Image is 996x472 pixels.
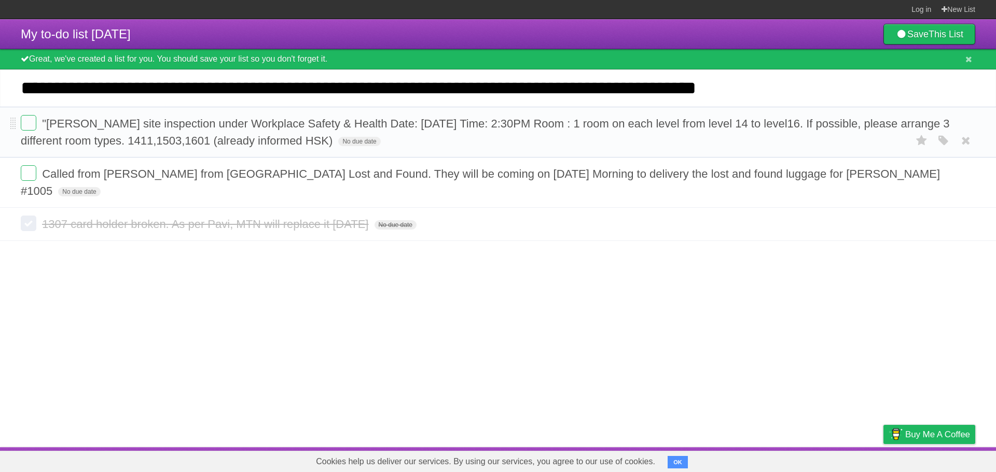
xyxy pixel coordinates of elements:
a: Terms [835,450,857,469]
span: Cookies help us deliver our services. By using our services, you agree to our use of cookies. [306,451,666,472]
a: Buy me a coffee [883,425,975,444]
span: Buy me a coffee [905,425,970,444]
b: This List [929,29,963,39]
a: About [745,450,767,469]
label: Star task [912,132,932,149]
button: OK [668,456,688,468]
img: Buy me a coffee [889,425,903,443]
a: Suggest a feature [910,450,975,469]
a: SaveThis List [883,24,975,45]
span: No due date [338,137,380,146]
span: No due date [58,187,100,196]
label: Done [21,216,36,231]
a: Developers [780,450,822,469]
span: "[PERSON_NAME] site inspection under Workplace Safety & Health Date: [DATE] Time: 2:30PM Room : 1... [21,117,950,147]
a: Privacy [870,450,897,469]
span: My to-do list [DATE] [21,27,131,41]
label: Done [21,165,36,181]
span: Called from [PERSON_NAME] from [GEOGRAPHIC_DATA] Lost and Found. They will be coming on [DATE] Mo... [21,167,940,197]
span: No due date [375,220,417,230]
span: 1307 card holder broken. As per Pavi, MTN will replace it [DATE] [42,218,371,231]
label: Done [21,115,36,131]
